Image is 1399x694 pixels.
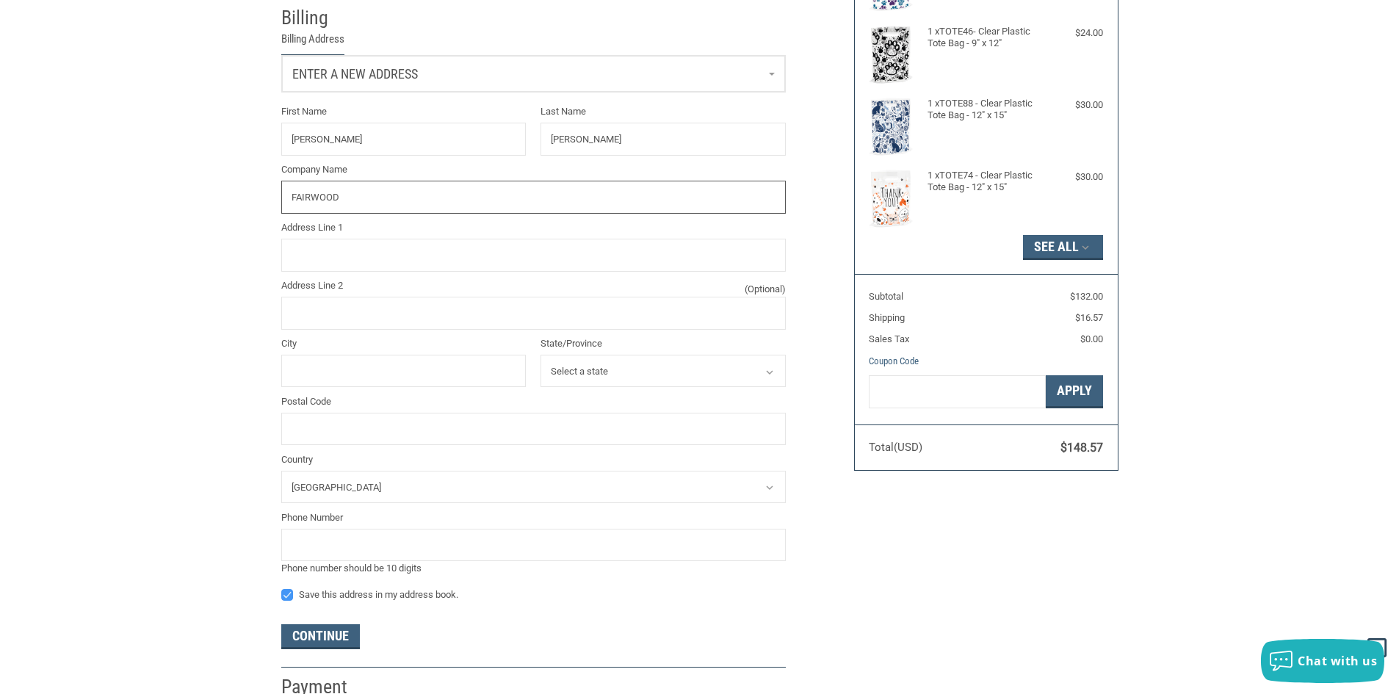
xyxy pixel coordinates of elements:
[282,56,785,92] a: Enter or select a different address
[928,26,1041,50] h4: 1 x TOTE46- Clear Plastic Tote Bag - 9" x 12"
[281,394,786,409] label: Postal Code
[745,282,786,297] small: (Optional)
[1046,375,1103,408] button: Apply
[281,6,367,30] h2: Billing
[869,375,1046,408] input: Gift Certificate or Coupon Code
[281,336,527,351] label: City
[869,333,909,344] span: Sales Tax
[1044,26,1103,40] div: $24.00
[869,441,922,454] span: Total (USD)
[281,220,786,235] label: Address Line 1
[1261,639,1384,683] button: Chat with us
[928,170,1041,194] h4: 1 x TOTE74 - Clear Plastic Tote Bag - 12" x 15"
[869,312,905,323] span: Shipping
[1070,291,1103,302] span: $132.00
[1044,98,1103,112] div: $30.00
[281,104,527,119] label: First Name
[281,624,360,649] button: Continue
[541,104,786,119] label: Last Name
[869,355,919,366] a: Coupon Code
[1060,441,1103,455] span: $148.57
[281,589,786,601] label: Save this address in my address book.
[281,561,786,576] div: Phone number should be 10 digits
[281,452,786,467] label: Country
[281,162,786,177] label: Company Name
[281,278,786,293] label: Address Line 2
[1075,312,1103,323] span: $16.57
[281,31,344,55] legend: Billing Address
[541,336,786,351] label: State/Province
[1080,333,1103,344] span: $0.00
[869,291,903,302] span: Subtotal
[1023,235,1103,260] button: See All
[281,510,786,525] label: Phone Number
[1298,653,1377,669] span: Chat with us
[928,98,1041,122] h4: 1 x TOTE88 - Clear Plastic Tote Bag - 12" x 15"
[1044,170,1103,184] div: $30.00
[292,66,418,82] span: Enter a new address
